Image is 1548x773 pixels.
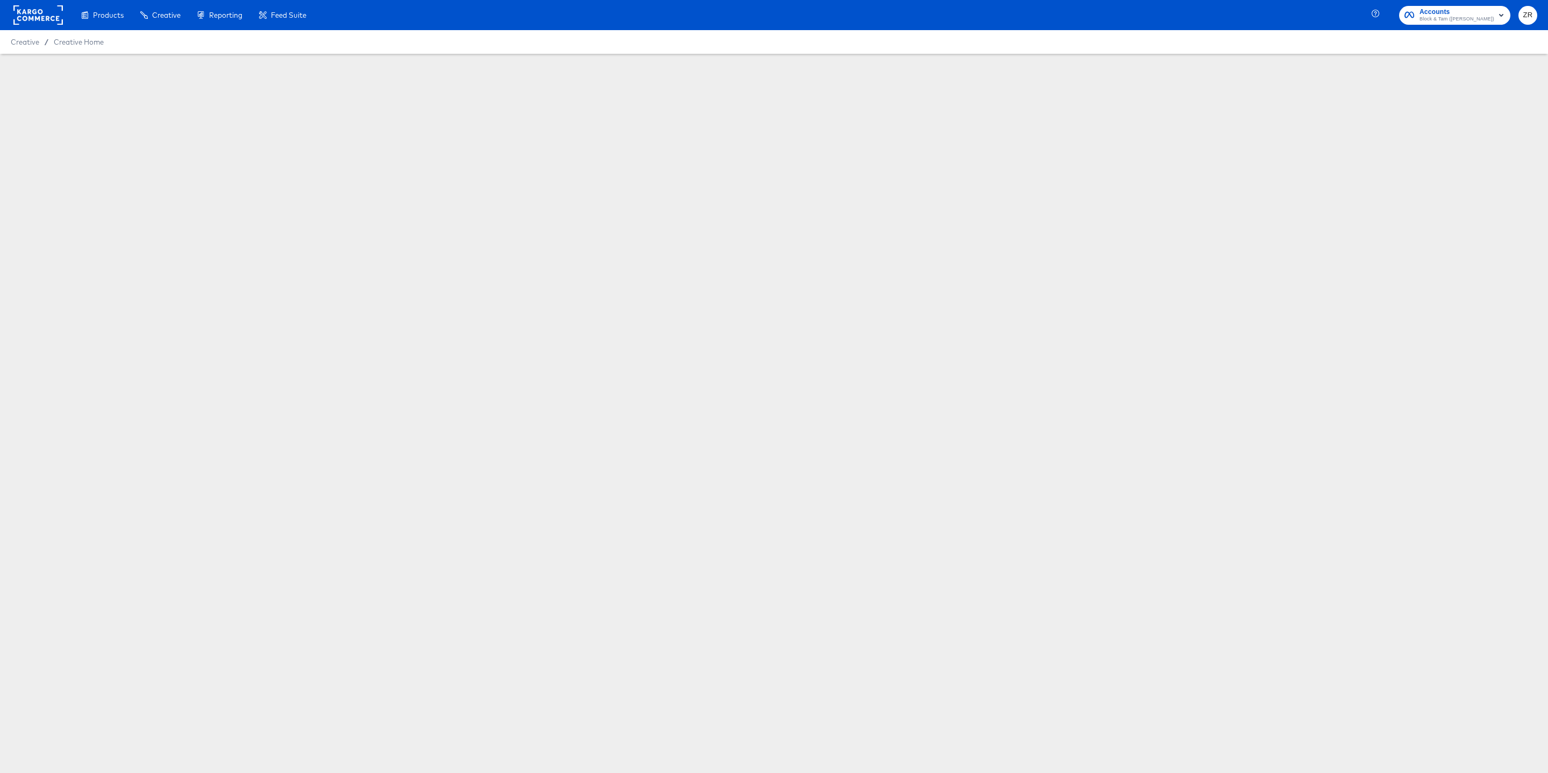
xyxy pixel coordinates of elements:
span: ZR [1523,9,1533,22]
span: Accounts [1420,6,1494,18]
button: AccountsBlock & Tam ([PERSON_NAME]) [1399,6,1510,25]
span: Creative [152,11,181,19]
span: Reporting [209,11,242,19]
span: Products [93,11,124,19]
span: Feed Suite [271,11,306,19]
span: / [39,38,54,46]
span: Block & Tam ([PERSON_NAME]) [1420,15,1494,24]
a: Creative Home [54,38,104,46]
button: ZR [1518,6,1537,25]
span: Creative [11,38,39,46]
